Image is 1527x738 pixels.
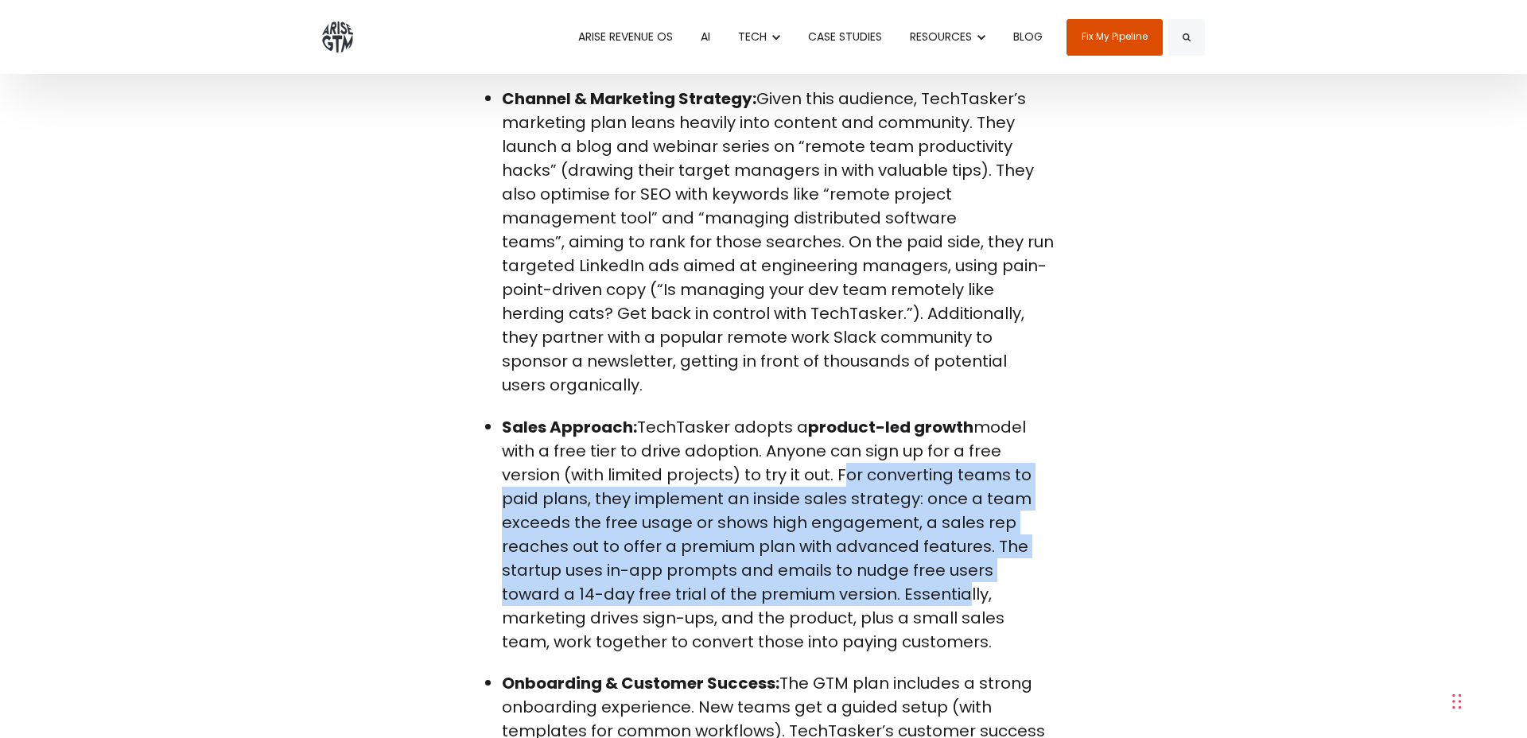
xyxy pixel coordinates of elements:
strong: Onboarding & Customer Success: [502,672,779,694]
button: Search [1168,19,1205,56]
a: Fix My Pipeline [1067,19,1163,56]
p: TechTasker adopts a model with a free tier to drive adoption. Anyone can sign up for a free versi... [502,415,1054,654]
p: Given this audience, TechTasker’s marketing plan leans heavily into content and community. They l... [502,87,1054,397]
span: TECH [738,29,767,45]
strong: product-led growth [808,416,973,438]
div: Drag [1452,678,1462,725]
strong: Sales Approach: [502,416,637,438]
strong: Channel & Marketing Strategy: [502,87,756,110]
img: ARISE GTM logo grey [322,21,353,52]
span: RESOURCES [910,29,972,45]
iframe: Chat Widget [1171,539,1527,738]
